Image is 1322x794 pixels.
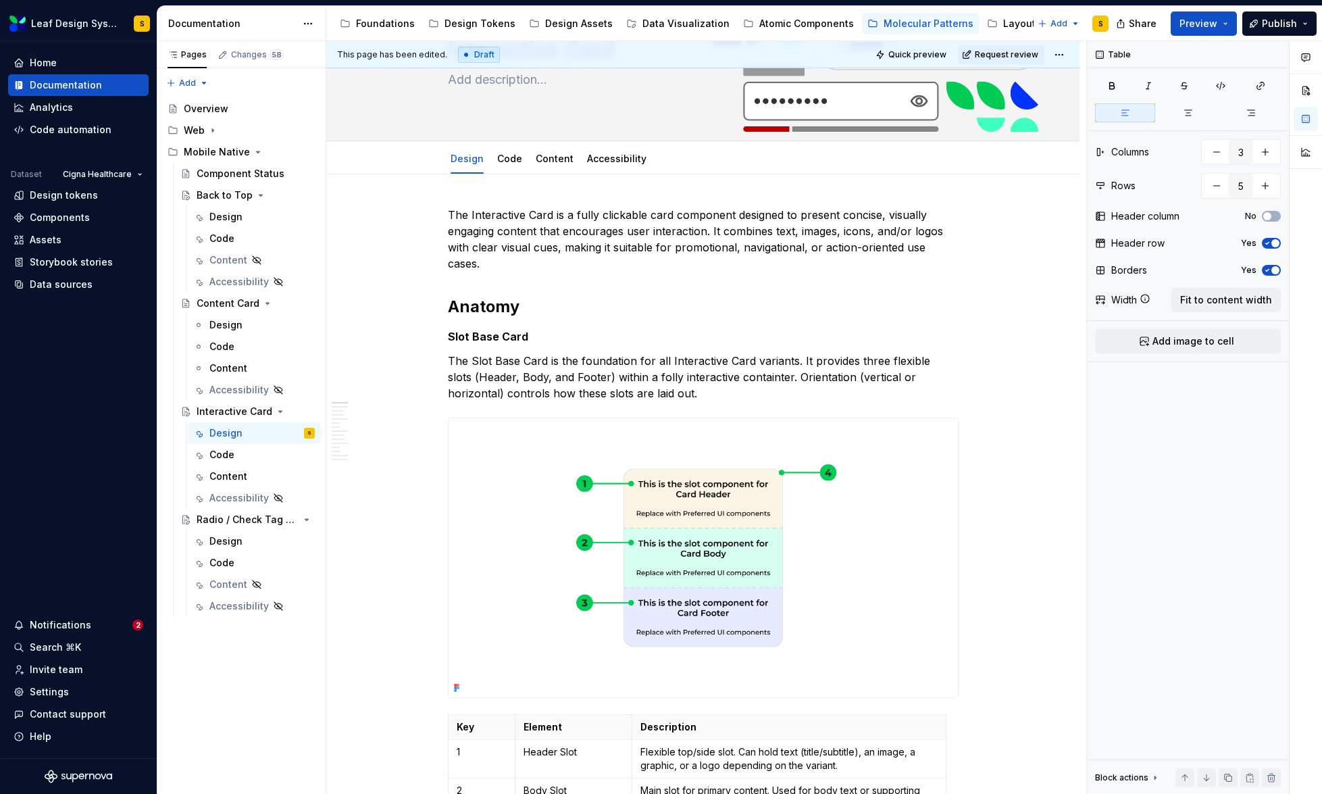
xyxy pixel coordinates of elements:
[1111,264,1147,277] div: Borders
[888,49,946,60] span: Quick preview
[30,189,98,202] div: Design tokens
[209,340,234,353] div: Code
[188,530,320,552] a: Design
[457,720,507,734] p: Key
[209,210,243,224] div: Design
[524,720,624,734] p: Element
[209,318,243,332] div: Design
[209,383,269,397] div: Accessibility
[8,274,149,295] a: Data sources
[209,491,269,505] div: Accessibility
[11,169,42,180] div: Dataset
[188,228,320,249] a: Code
[162,98,320,120] a: Overview
[188,206,320,228] a: Design
[30,685,69,699] div: Settings
[197,297,259,310] div: Content Card
[337,49,447,60] span: This page has been edited.
[8,74,149,96] a: Documentation
[1095,329,1281,353] button: Add image to cell
[175,293,320,314] a: Content Card
[448,353,959,401] p: The Slot Base Card is the foundation for all Interactive Card variants. It provides three flexibl...
[975,49,1038,60] span: Request review
[179,78,196,89] span: Add
[209,448,234,462] div: Code
[184,145,250,159] div: Mobile Native
[57,165,149,184] button: Cigna Healthcare
[448,207,959,272] p: The Interactive Card is a fully clickable card component designed to present concise, visually en...
[1109,11,1165,36] button: Share
[1262,17,1297,30] span: Publish
[8,52,149,74] a: Home
[423,13,521,34] a: Design Tokens
[8,726,149,747] button: Help
[209,578,247,591] div: Content
[188,444,320,466] a: Code
[197,513,299,526] div: Radio / Check Tag Group
[1242,11,1317,36] button: Publish
[545,17,613,30] div: Design Assets
[448,330,528,343] strong: Slot Base Card
[188,595,320,617] a: Accessibility
[168,17,296,30] div: Documentation
[8,659,149,680] a: Invite team
[640,720,937,734] p: Description
[30,641,81,654] div: Search ⌘K
[738,13,859,34] a: Atomic Components
[30,78,102,92] div: Documentation
[8,637,149,658] button: Search ⌘K
[458,47,500,63] div: Draft
[958,45,1044,64] button: Request review
[1034,14,1084,33] button: Add
[30,663,82,676] div: Invite team
[30,123,111,137] div: Code automation
[8,614,149,636] button: Notifications2
[3,9,154,38] button: Leaf Design SystemS
[30,278,93,291] div: Data sources
[1111,293,1137,307] div: Width
[188,314,320,336] a: Design
[334,13,420,34] a: Foundations
[30,211,90,224] div: Components
[197,189,253,202] div: Back to Top
[862,13,979,34] a: Molecular Patterns
[30,233,61,247] div: Assets
[188,574,320,595] a: Content
[30,56,57,70] div: Home
[209,253,247,267] div: Content
[63,169,132,180] span: Cigna Healthcare
[492,144,528,172] div: Code
[8,184,149,206] a: Design tokens
[197,405,272,418] div: Interactive Card
[1095,772,1148,783] div: Block actions
[162,141,320,163] div: Mobile Native
[30,618,91,632] div: Notifications
[188,487,320,509] a: Accessibility
[8,251,149,273] a: Storybook stories
[448,296,959,318] h2: Anatomy
[197,167,284,180] div: Component Status
[188,552,320,574] a: Code
[188,422,320,444] a: DesignS
[1241,265,1256,276] label: Yes
[1129,17,1156,30] span: Share
[175,163,320,184] a: Component Status
[444,17,515,30] div: Design Tokens
[8,229,149,251] a: Assets
[1180,293,1272,307] span: Fit to content width
[8,681,149,703] a: Settings
[457,745,507,759] p: 1
[582,144,652,172] div: Accessibility
[184,102,228,116] div: Overview
[184,124,205,137] div: Web
[1111,209,1179,223] div: Header column
[175,401,320,422] a: Interactive Card
[188,357,320,379] a: Content
[209,599,269,613] div: Accessibility
[45,770,112,783] a: Supernova Logo
[449,418,958,697] img: 576a0821-637b-49f4-9edf-4e866478e917.png
[445,144,489,172] div: Design
[1179,17,1217,30] span: Preview
[9,16,26,32] img: 6e787e26-f4c0-4230-8924-624fe4a2d214.png
[231,49,284,60] div: Changes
